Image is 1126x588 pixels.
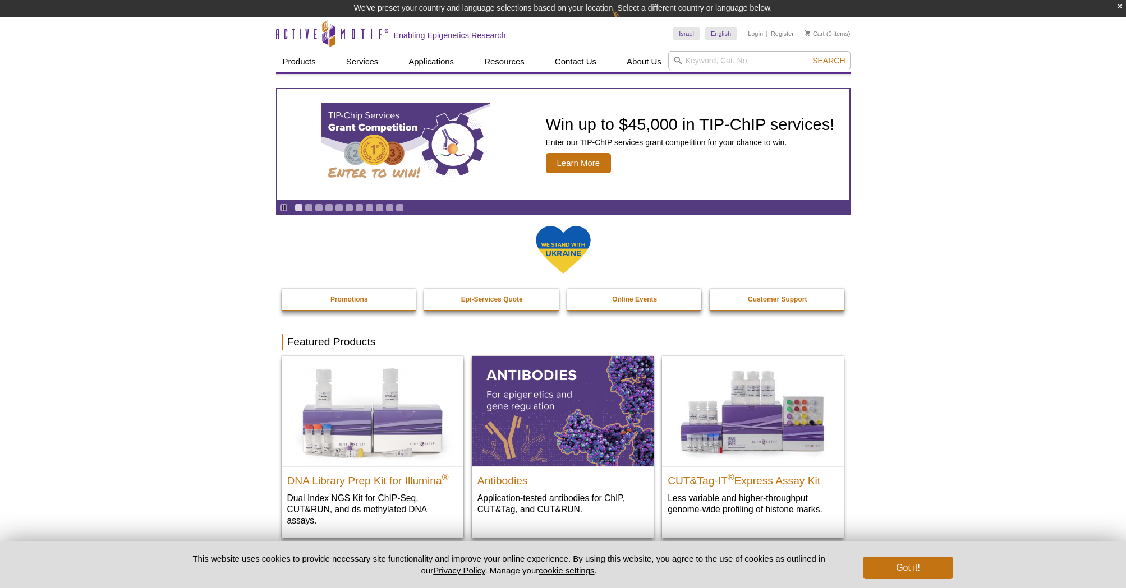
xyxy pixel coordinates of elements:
[710,289,845,310] a: Customer Support
[805,30,810,36] img: Your Cart
[355,203,364,212] a: Go to slide 7
[394,30,506,40] h2: Enabling Epigenetics Research
[539,566,594,575] button: cookie settings
[287,492,458,526] p: Dual Index NGS Kit for ChIP-Seq, CUT&RUN, and ds methylated DNA assays.
[433,566,485,575] a: Privacy Policy
[402,51,461,72] a: Applications
[282,356,463,466] img: DNA Library Prep Kit for Illumina
[612,295,657,303] strong: Online Events
[812,56,845,65] span: Search
[766,27,768,40] li: |
[442,472,449,481] sup: ®
[535,225,591,275] img: We Stand With Ukraine
[809,55,848,66] button: Search
[567,289,703,310] a: Online Events
[805,30,825,38] a: Cart
[325,203,333,212] a: Go to slide 4
[345,203,353,212] a: Go to slide 6
[295,203,303,212] a: Go to slide 1
[385,203,394,212] a: Go to slide 10
[173,553,845,576] p: This website uses cookies to provide necessary site functionality and improve your online experie...
[282,356,463,537] a: DNA Library Prep Kit for Illumina DNA Library Prep Kit for Illumina® Dual Index NGS Kit for ChIP-...
[863,557,953,579] button: Got it!
[748,30,763,38] a: Login
[287,470,458,487] h2: DNA Library Prep Kit for Illumina
[277,89,849,200] a: TIP-ChIP Services Grant Competition Win up to $45,000 in TIP-ChIP services! Enter our TIP-ChIP se...
[472,356,654,526] a: All Antibodies Antibodies Application-tested antibodies for ChIP, CUT&Tag, and CUT&RUN.
[662,356,844,526] a: CUT&Tag-IT® Express Assay Kit CUT&Tag-IT®Express Assay Kit Less variable and higher-throughput ge...
[728,472,734,481] sup: ®
[668,51,851,70] input: Keyword, Cat. No.
[673,27,700,40] a: Israel
[477,51,531,72] a: Resources
[705,27,737,40] a: English
[748,295,807,303] strong: Customer Support
[375,203,384,212] a: Go to slide 9
[461,295,523,303] strong: Epi-Services Quote
[662,356,844,466] img: CUT&Tag-IT® Express Assay Kit
[805,27,851,40] li: (0 items)
[620,51,668,72] a: About Us
[339,51,385,72] a: Services
[472,356,654,466] img: All Antibodies
[335,203,343,212] a: Go to slide 5
[477,470,648,487] h2: Antibodies
[546,153,612,173] span: Learn More
[330,295,368,303] strong: Promotions
[279,203,288,212] a: Toggle autoplay
[282,334,845,350] h2: Featured Products
[396,203,404,212] a: Go to slide 11
[424,289,560,310] a: Epi-Services Quote
[668,492,838,515] p: Less variable and higher-throughput genome-wide profiling of histone marks​.
[276,51,323,72] a: Products
[365,203,374,212] a: Go to slide 8
[277,89,849,200] article: TIP-ChIP Services Grant Competition
[321,103,490,187] img: TIP-ChIP Services Grant Competition
[546,116,835,133] h2: Win up to $45,000 in TIP-ChIP services!
[612,8,642,35] img: Change Here
[315,203,323,212] a: Go to slide 3
[546,137,835,147] p: Enter our TIP-ChIP services grant competition for your chance to win.
[282,289,417,310] a: Promotions
[548,51,603,72] a: Contact Us
[771,30,794,38] a: Register
[668,470,838,487] h2: CUT&Tag-IT Express Assay Kit
[305,203,313,212] a: Go to slide 2
[477,492,648,515] p: Application-tested antibodies for ChIP, CUT&Tag, and CUT&RUN.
